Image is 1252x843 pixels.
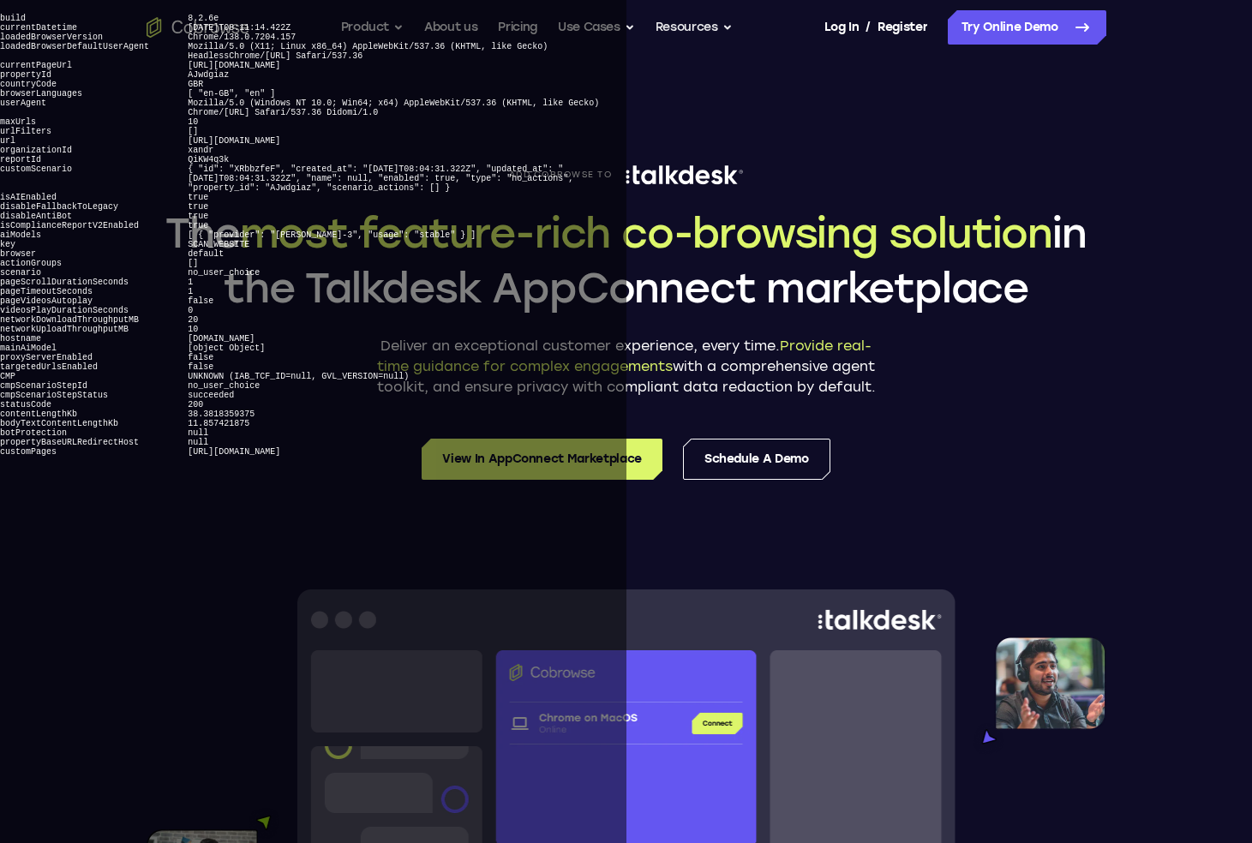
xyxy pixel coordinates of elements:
[188,447,280,457] pre: [URL][DOMAIN_NAME]
[188,438,208,447] pre: null
[188,155,229,164] pre: QiKW4q3k
[948,10,1106,45] a: Try Online Demo
[188,164,573,193] pre: { "id": "XRbbzfeF", "created_at": "[DATE]T08:04:31.322Z", "updated_at": "[DATE]T08:04:31.322Z", "...
[683,439,830,480] a: Schedule a Demo
[188,249,224,259] pre: default
[188,212,208,221] pre: true
[188,136,280,146] pre: [URL][DOMAIN_NAME]
[878,10,927,45] a: Register
[188,268,260,278] pre: no_user_choice
[188,410,255,419] pre: 38.3818359375
[188,127,198,136] pre: []
[188,315,198,325] pre: 20
[147,206,1106,315] h1: The in the Talkdesk AppConnect marketplace
[188,23,291,33] pre: [DATE]T08:11:14.422Z
[188,400,203,410] pre: 200
[188,42,548,61] pre: Mozilla/5.0 (X11; Linux x86_64) AppleWebKit/537.36 (KHTML, like Gecko) HeadlessChrome/[URL] Safar...
[188,344,265,353] pre: [object Object]
[188,278,193,287] pre: 1
[188,117,198,127] pre: 10
[188,240,249,249] pre: SCAN_WEBSITE
[188,428,208,438] pre: null
[188,80,203,89] pre: GBR
[188,419,249,428] pre: 11.857421875
[369,336,884,398] p: Deliver an exceptional customer experience, every time. with a comprehensive agent toolkit, and e...
[188,362,213,372] pre: false
[188,230,476,240] pre: [ { "provider": "[PERSON_NAME]-3", "usage": "stable" } ]
[824,10,859,45] a: Log In
[188,325,198,334] pre: 10
[188,193,208,202] pre: true
[188,146,213,155] pre: xandr
[188,202,208,212] pre: true
[240,208,1052,258] span: most feature-rich co-browsing solution
[188,221,208,230] pre: true
[188,61,280,70] pre: [URL][DOMAIN_NAME]
[188,89,275,99] pre: [ "en-GB", "en" ]
[188,259,198,268] pre: []
[188,334,255,344] pre: [DOMAIN_NAME]
[188,372,409,381] pre: UNKNOWN (IAB_TCF_ID=null, GVL_VERSION=null)
[188,391,234,400] pre: succeeded
[188,296,213,306] pre: false
[188,99,599,117] pre: Mozilla/5.0 (Windows NT 10.0; Win64; x64) AppleWebKit/537.36 (KHTML, like Gecko) Chrome/[URL] Saf...
[866,17,871,38] span: /
[656,10,733,45] button: Resources
[188,14,219,23] pre: 8.2.6e
[188,306,193,315] pre: 0
[188,287,193,296] pre: 1
[188,353,213,362] pre: false
[188,33,296,42] pre: Chrome/138.0.7204.157
[626,164,743,185] img: Talkdesk logo
[188,70,229,80] pre: AJwdgiaz
[188,381,260,391] pre: no_user_choice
